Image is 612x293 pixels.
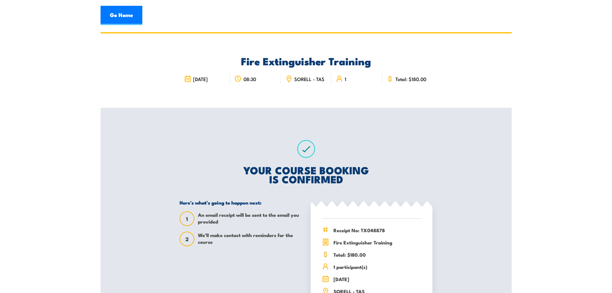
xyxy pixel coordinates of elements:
[101,6,142,25] a: Go Home
[333,239,421,246] span: Fire Extinguisher Training
[198,232,301,246] span: We’ll make contact with reminders for the course
[180,56,432,65] h2: Fire Extinguisher Training
[333,263,421,270] span: 1 participant(s)
[180,236,194,243] span: 2
[198,211,301,226] span: An email receipt will be sent to the email you provided
[333,251,421,258] span: Total: $180.00
[333,226,421,234] span: Receipt No: TX048878
[395,76,426,82] span: Total: $180.00
[180,215,194,222] span: 1
[180,199,301,206] h5: Here’s what’s going to happen next:
[193,76,208,82] span: [DATE]
[345,76,346,82] span: 1
[244,76,256,82] span: 08:30
[294,76,324,82] span: SORELL - TAS
[333,275,421,283] span: [DATE]
[180,165,432,183] h2: YOUR COURSE BOOKING IS CONFIRMED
